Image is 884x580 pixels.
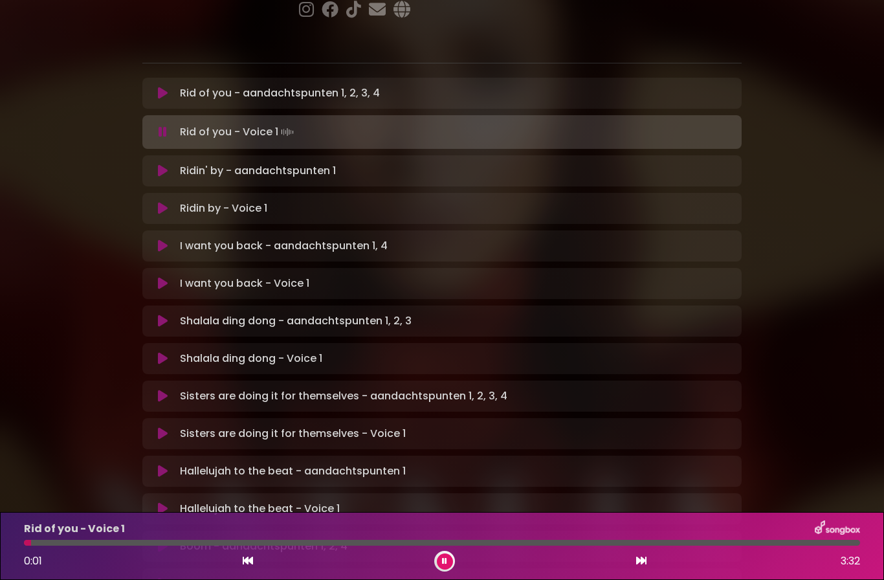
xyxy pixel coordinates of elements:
[180,351,322,366] p: Shalala ding dong - Voice 1
[278,123,296,141] img: waveform4.gif
[180,201,267,216] p: Ridin by - Voice 1
[180,426,406,441] p: Sisters are doing it for themselves - Voice 1
[815,520,860,537] img: songbox-logo-white.png
[24,521,125,537] p: Rid of you - Voice 1
[180,276,309,291] p: I want you back - Voice 1
[180,163,336,179] p: Ridin' by - aandachtspunten 1
[180,463,406,479] p: Hallelujah to the beat - aandachtspunten 1
[180,123,296,141] p: Rid of you - Voice 1
[24,553,42,568] span: 0:01
[180,313,412,329] p: Shalala ding dong - aandachtspunten 1, 2, 3
[841,553,860,569] span: 3:32
[180,85,380,101] p: Rid of you - aandachtspunten 1, 2, 3, 4
[180,501,340,517] p: Hallelujah to the beat - Voice 1
[180,388,507,404] p: Sisters are doing it for themselves - aandachtspunten 1, 2, 3, 4
[180,238,388,254] p: I want you back - aandachtspunten 1, 4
